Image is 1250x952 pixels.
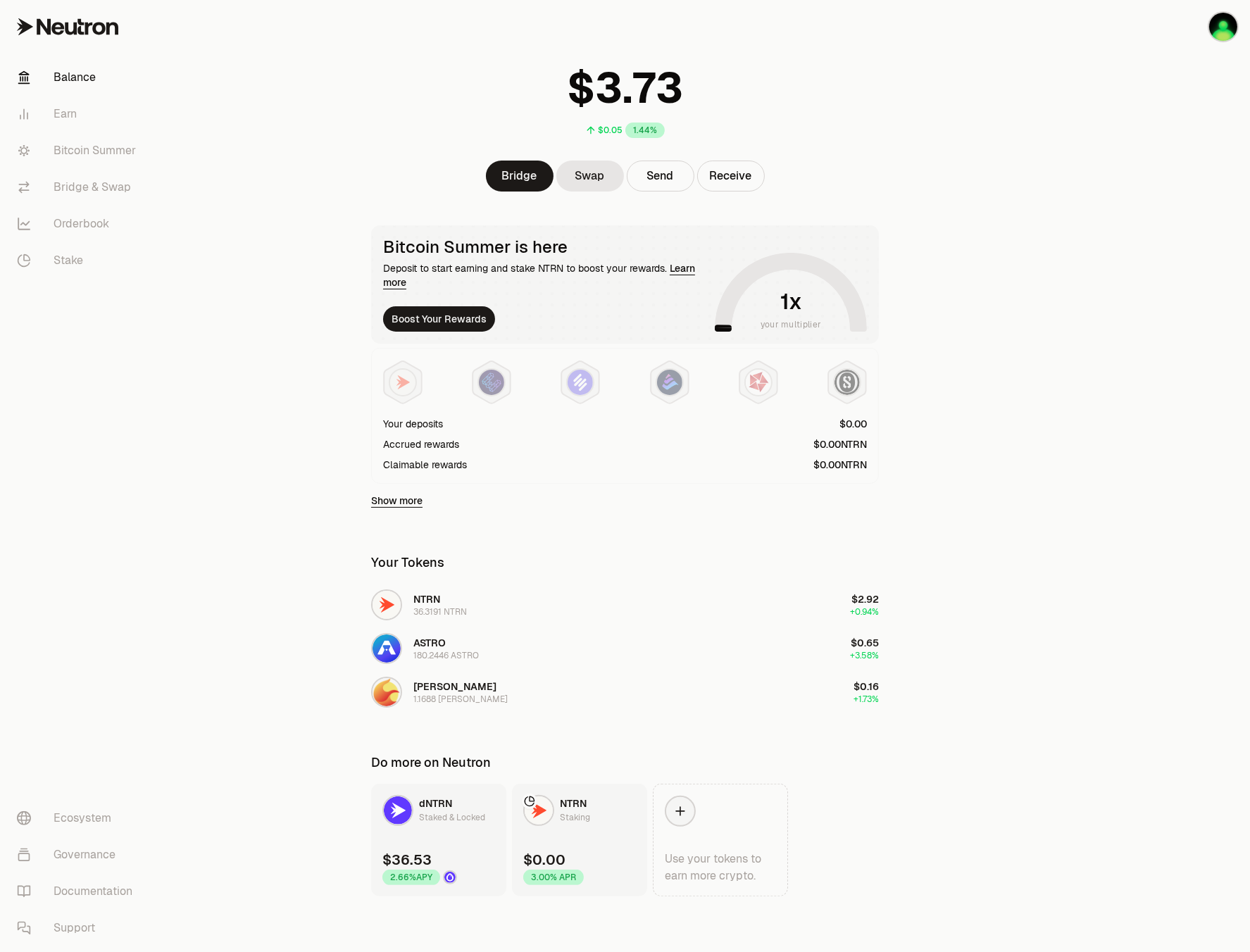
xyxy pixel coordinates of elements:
[854,680,879,693] span: $0.16
[363,671,887,713] button: LUNA Logo[PERSON_NAME]1.1688 [PERSON_NAME]$0.16+1.73%
[373,678,401,706] img: LUNA Logo
[851,593,879,606] span: $2.92
[697,161,765,192] button: Receive
[371,784,506,896] a: dNTRN LogodNTRNStaked & Locked$36.532.66%APYDrop
[413,593,440,606] span: NTRN
[1209,13,1237,41] img: W
[382,870,440,885] div: 2.66% APY
[413,650,479,661] div: 180.2446 ASTRO
[6,873,152,910] a: Documentation
[556,161,624,192] a: Swap
[512,784,647,896] a: NTRN LogoNTRNStaking$0.003.00% APR
[568,370,593,395] img: Solv Points
[6,59,152,96] a: Balance
[627,161,694,192] button: Send
[6,837,152,873] a: Governance
[523,850,565,870] div: $0.00
[371,553,444,572] div: Your Tokens
[413,637,446,649] span: ASTRO
[383,261,709,289] div: Deposit to start earning and stake NTRN to boost your rewards.
[6,206,152,242] a: Orderbook
[746,370,771,395] img: Mars Fragments
[665,851,776,884] div: Use your tokens to earn more crypto.
[413,606,467,618] div: 36.3191 NTRN
[625,123,665,138] div: 1.44%
[383,237,709,257] div: Bitcoin Summer is here
[413,680,496,693] span: [PERSON_NAME]
[419,810,485,825] div: Staked & Locked
[525,796,553,825] img: NTRN Logo
[850,650,879,661] span: +3.58%
[371,494,423,508] a: Show more
[560,797,587,810] span: NTRN
[382,850,432,870] div: $36.53
[383,458,467,472] div: Claimable rewards
[6,910,152,946] a: Support
[850,606,879,618] span: +0.94%
[390,370,415,395] img: NTRN
[383,306,495,332] button: Boost Your Rewards
[486,161,554,192] a: Bridge
[383,437,459,451] div: Accrued rewards
[6,132,152,169] a: Bitcoin Summer
[598,125,623,136] div: $0.05
[657,370,682,395] img: Bedrock Diamonds
[371,753,491,772] div: Do more on Neutron
[560,810,590,825] div: Staking
[6,169,152,206] a: Bridge & Swap
[6,800,152,837] a: Ecosystem
[851,637,879,649] span: $0.65
[6,96,152,132] a: Earn
[479,370,504,395] img: EtherFi Points
[523,870,584,885] div: 3.00% APR
[384,796,412,825] img: dNTRN Logo
[363,627,887,670] button: ASTRO LogoASTRO180.2446 ASTRO$0.65+3.58%
[413,694,508,705] div: 1.1688 [PERSON_NAME]
[383,417,443,431] div: Your deposits
[835,370,860,395] img: Structured Points
[373,634,401,663] img: ASTRO Logo
[444,872,456,883] img: Drop
[363,584,887,626] button: NTRN LogoNTRN36.3191 NTRN$2.92+0.94%
[653,784,788,896] a: Use your tokens to earn more crypto.
[6,242,152,279] a: Stake
[854,694,879,705] span: +1.73%
[419,797,452,810] span: dNTRN
[373,591,401,619] img: NTRN Logo
[761,318,822,332] span: your multiplier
